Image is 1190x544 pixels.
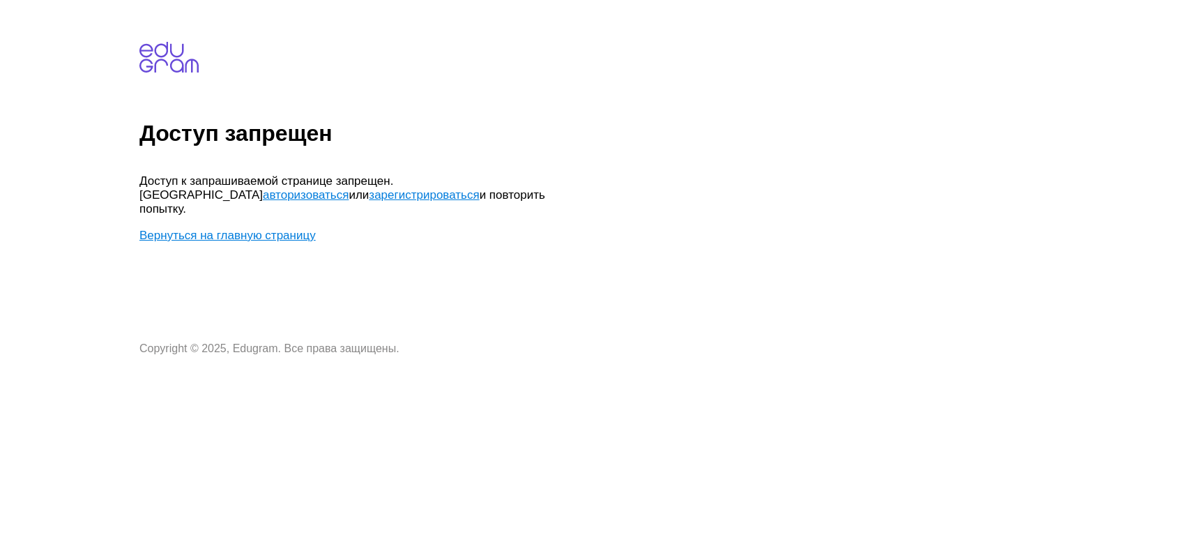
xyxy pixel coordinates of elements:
h1: Доступ запрещен [139,121,1184,146]
a: зарегистрироваться [369,188,479,202]
p: Доступ к запрашиваемой странице запрещен. [GEOGRAPHIC_DATA] или и повторить попытку. [139,174,558,216]
p: Copyright © 2025, Edugram. Все права защищены. [139,342,558,355]
a: авторизоваться [263,188,349,202]
a: Вернуться на главную страницу [139,229,316,242]
img: edugram.com [139,42,199,73]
